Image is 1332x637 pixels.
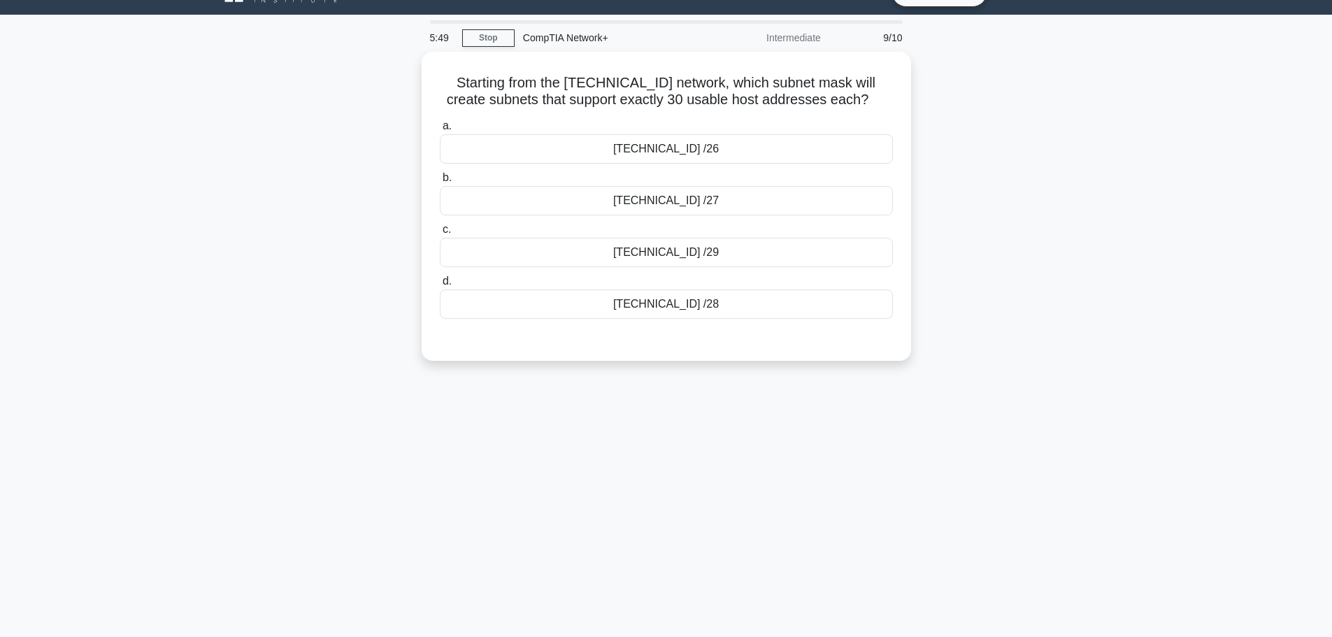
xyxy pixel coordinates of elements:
[443,120,452,131] span: a.
[440,134,893,164] div: [TECHNICAL_ID] /26
[443,275,452,287] span: d.
[707,24,829,52] div: Intermediate
[829,24,911,52] div: 9/10
[422,24,462,52] div: 5:49
[443,223,451,235] span: c.
[440,238,893,267] div: [TECHNICAL_ID] /29
[440,289,893,319] div: [TECHNICAL_ID] /28
[515,24,707,52] div: CompTIA Network+
[438,74,894,109] h5: Starting from the [TECHNICAL_ID] network, which subnet mask will create subnets that support exac...
[443,171,452,183] span: b.
[440,186,893,215] div: [TECHNICAL_ID] /27
[462,29,515,47] a: Stop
